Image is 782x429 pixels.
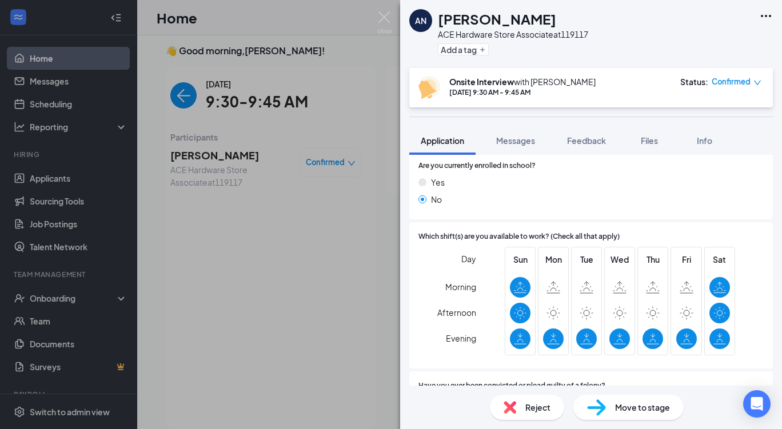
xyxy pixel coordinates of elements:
span: Messages [496,135,535,146]
span: Feedback [567,135,606,146]
span: Fri [676,253,697,266]
span: Application [421,135,464,146]
span: Reject [525,401,550,414]
div: Status : [680,76,708,87]
span: Which shift(s) are you available to work? (Check all that apply) [418,231,620,242]
span: Mon [543,253,564,266]
div: with [PERSON_NAME] [449,76,596,87]
span: Evening [446,328,476,348]
b: Onsite Interview [449,77,514,87]
span: Sun [510,253,530,266]
svg: Plus [479,46,486,53]
span: Wed [609,253,630,266]
span: Thu [643,253,663,266]
div: [DATE] 9:30 AM - 9:45 AM [449,87,596,97]
span: Day [461,252,476,265]
span: Afternoon [437,302,476,323]
span: No [431,193,442,206]
span: Have you ever been convicted or plead guilty of a felony? [418,380,605,391]
span: down [753,79,761,87]
span: Sat [709,253,730,266]
span: Move to stage [615,401,670,414]
div: Open Intercom Messenger [743,390,771,418]
span: Confirmed [712,76,751,87]
div: AN [415,15,426,26]
span: Yes [431,176,445,189]
svg: Ellipses [759,9,773,23]
span: Info [697,135,712,146]
button: PlusAdd a tag [438,43,489,55]
h1: [PERSON_NAME] [438,9,556,29]
span: Morning [445,276,476,297]
span: Tue [576,253,597,266]
span: Files [641,135,658,146]
span: Are you currently enrolled in school? [418,161,536,171]
div: ACE Hardware Store Associate at 119117 [438,29,588,40]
